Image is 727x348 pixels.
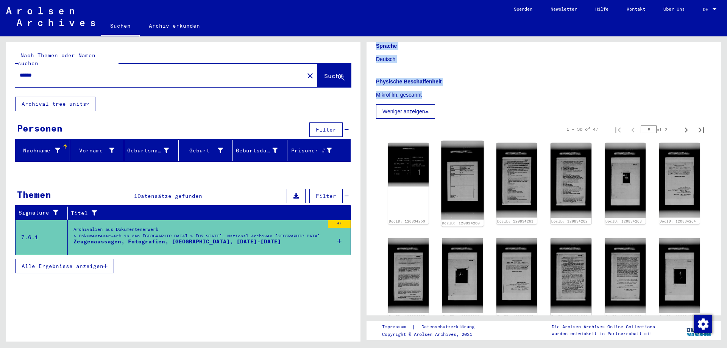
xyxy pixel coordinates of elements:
a: DocID: 120834267 [497,314,534,318]
button: Weniger anzeigen [376,104,435,119]
mat-label: Nach Themen oder Namen suchen [18,52,95,67]
div: Prisoner # [290,144,342,157]
img: 001.jpg [441,141,484,220]
a: DocID: 120834268 [551,314,588,318]
img: 001.jpg [496,143,537,218]
div: 47 [328,220,351,228]
button: Suche [318,64,351,87]
a: DocID: 120834270 [660,314,696,318]
img: 001.jpg [605,238,646,313]
span: Suche [324,72,343,80]
div: Zeugenaussagen, Fotografien, [GEOGRAPHIC_DATA], [DATE]-[DATE] [73,238,281,246]
span: Alle Ergebnisse anzeigen [22,263,103,270]
img: 001.jpg [496,238,537,313]
mat-header-cell: Geburtsdatum [233,140,287,161]
mat-header-cell: Geburtsname [124,140,179,161]
p: Die Arolsen Archives Online-Collections [552,323,655,330]
img: 001.jpg [551,238,591,313]
p: Mikrofilm, gescannt [376,91,712,99]
div: Titel [71,209,336,217]
mat-icon: close [306,71,315,80]
img: Arolsen_neg.svg [6,7,95,26]
div: Geburtsname [127,147,169,155]
a: Archiv erkunden [140,17,209,35]
div: Geburtsname [127,144,178,157]
button: Alle Ergebnisse anzeigen [15,259,114,273]
span: 1 [134,193,137,199]
div: Nachname [19,144,70,157]
img: 001.jpg [551,143,591,218]
mat-header-cell: Prisoner # [287,140,351,161]
div: | [382,323,484,331]
button: Clear [303,68,318,83]
img: 001.jpg [388,238,429,313]
img: 001.jpg [605,143,646,218]
img: 001.jpg [659,143,700,218]
div: Archivalien aus Dokumentenerwerb > Dokumentenerwerb in den [GEOGRAPHIC_DATA] > [US_STATE], Nation... [73,226,324,243]
div: Signature [19,207,69,219]
img: 001.jpg [388,143,429,187]
img: yv_logo.png [685,321,713,340]
button: Filter [309,189,343,203]
button: Filter [309,122,343,137]
button: Archival tree units [15,97,95,111]
div: Vorname [73,147,115,155]
a: DocID: 120834262 [551,219,588,223]
p: Copyright © Arolsen Archives, 2021 [382,331,484,338]
button: Next page [679,122,694,137]
a: Impressum [382,323,412,331]
td: 7.6.1 [16,220,68,255]
div: Geburt‏ [182,144,233,157]
a: Suchen [101,17,140,36]
img: 001.jpg [442,238,483,313]
div: Prisoner # [290,147,332,155]
div: Themen [17,188,51,201]
button: Previous page [626,122,641,137]
div: Personen [17,121,62,135]
a: DocID: 120834266 [443,314,479,318]
span: DE [703,7,711,12]
a: DocID: 120834261 [497,219,534,223]
mat-header-cell: Nachname [16,140,70,161]
div: Nachname [19,147,60,155]
a: Datenschutzerklärung [415,323,484,331]
div: Geburtsdatum [236,147,278,155]
mat-header-cell: Vorname [70,140,125,161]
button: First page [610,122,626,137]
button: Last page [694,122,709,137]
a: DocID: 120834260 [442,221,480,225]
a: DocID: 120834263 [605,219,642,223]
mat-header-cell: Geburt‏ [179,140,233,161]
a: DocID: 120834269 [605,314,642,318]
span: Datensätze gefunden [137,193,202,199]
div: 1 – 30 of 47 [566,126,598,133]
div: of 2 [641,126,679,133]
div: Geburt‏ [182,147,223,155]
p: Deutsch [376,55,712,63]
span: Filter [316,126,336,133]
p: wurden entwickelt in Partnerschaft mit [552,330,655,337]
div: Vorname [73,144,124,157]
a: DocID: 120834259 [389,219,425,223]
span: Filter [316,193,336,199]
a: DocID: 120834265 [389,314,425,318]
div: Signature [19,209,62,217]
img: 001.jpg [659,238,700,313]
div: Geburtsdatum [236,144,287,157]
div: Zustimmung ändern [694,315,712,333]
b: Physische Beschaffenheit [376,78,442,85]
div: Titel [71,207,343,219]
b: Sprache [376,43,397,49]
a: DocID: 120834264 [660,219,696,223]
img: Zustimmung ändern [694,315,712,333]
